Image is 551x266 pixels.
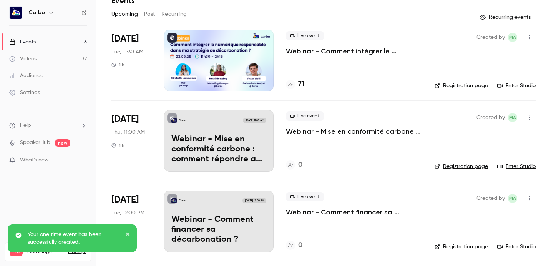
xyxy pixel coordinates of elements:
[111,194,139,206] span: [DATE]
[298,79,304,90] h4: 71
[111,113,139,125] span: [DATE]
[179,118,186,122] p: Carbo
[242,198,266,203] span: [DATE] 12:00 PM
[508,33,517,42] span: Mathilde Aubry
[286,127,422,136] a: Webinar - Mise en conformité carbone : comment répondre aux obligations légales en 2025 ?
[28,9,45,17] h6: Carbo
[111,8,138,20] button: Upcoming
[435,243,488,251] a: Registration page
[286,79,304,90] a: 71
[243,118,266,123] span: [DATE] 11:00 AM
[497,163,536,170] a: Enter Studio
[111,209,144,217] span: Tue, 12:00 PM
[111,191,152,252] div: Nov 4 Tue, 12:00 PM (Europe/Paris)
[286,208,422,217] a: Webinar - Comment financer sa décarbonation ?
[509,113,516,122] span: MA
[9,89,40,96] div: Settings
[111,48,143,56] span: Tue, 11:30 AM
[508,194,517,203] span: Mathilde Aubry
[9,121,87,130] li: help-dropdown-opener
[476,11,536,23] button: Recurring events
[171,135,266,164] p: Webinar - Mise en conformité carbone : comment répondre aux obligations légales en 2025 ?
[164,191,274,252] a: Webinar - Comment financer sa décarbonation ?Carbo[DATE] 12:00 PMWebinar - Comment financer sa dé...
[164,110,274,171] a: Webinar - Mise en conformité carbone : comment répondre aux obligations légales en 2025 ?Carbo[DA...
[9,38,36,46] div: Events
[111,62,124,68] div: 1 h
[20,139,50,147] a: SpeakerHub
[20,156,49,164] span: What's new
[497,243,536,251] a: Enter Studio
[298,160,302,170] h4: 0
[476,194,505,203] span: Created by
[286,192,324,201] span: Live event
[435,82,488,90] a: Registration page
[476,33,505,42] span: Created by
[509,194,516,203] span: MA
[125,231,131,240] button: close
[286,240,302,251] a: 0
[161,8,187,20] button: Recurring
[111,30,152,91] div: Sep 23 Tue, 11:30 AM (Europe/Paris)
[55,139,70,147] span: new
[20,121,31,130] span: Help
[9,55,37,63] div: Videos
[286,47,422,56] a: Webinar - Comment intégrer le numérique responsable dans ma stratégie de décarbonation ?
[298,240,302,251] h4: 0
[111,142,124,148] div: 1 h
[111,33,139,45] span: [DATE]
[435,163,488,170] a: Registration page
[78,157,87,164] iframe: Noticeable Trigger
[286,160,302,170] a: 0
[171,215,266,244] p: Webinar - Comment financer sa décarbonation ?
[10,7,22,19] img: Carbo
[286,31,324,40] span: Live event
[179,199,186,203] p: Carbo
[111,110,152,171] div: Oct 16 Thu, 11:00 AM (Europe/Paris)
[497,82,536,90] a: Enter Studio
[28,231,120,246] p: Your one time event has been successfully created.
[9,72,43,80] div: Audience
[286,111,324,121] span: Live event
[144,8,155,20] button: Past
[111,128,145,136] span: Thu, 11:00 AM
[508,113,517,122] span: Mathilde Aubry
[476,113,505,122] span: Created by
[509,33,516,42] span: MA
